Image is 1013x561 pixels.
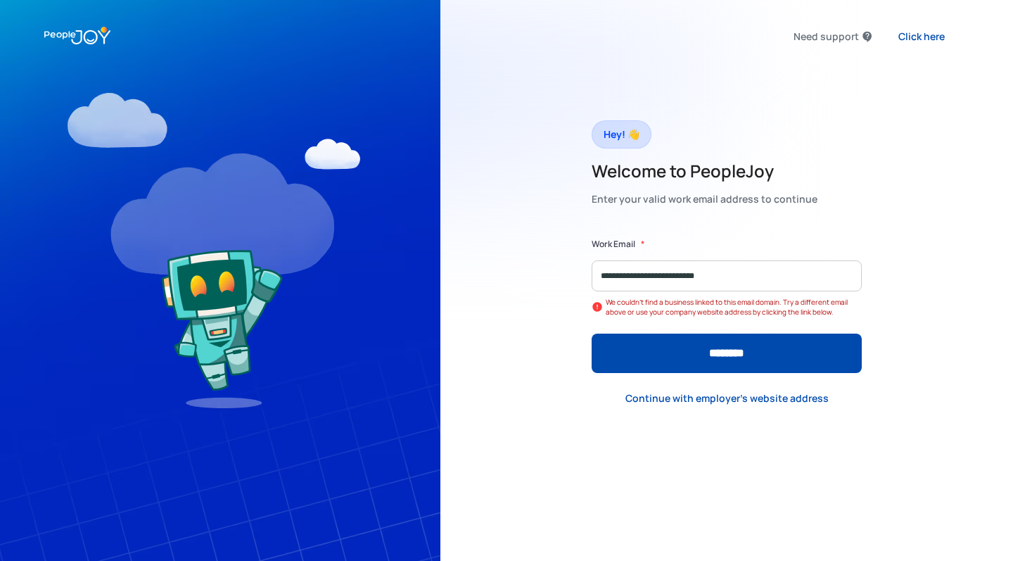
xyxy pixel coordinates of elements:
div: Click here [898,30,945,44]
div: Need support [794,27,859,46]
div: Continue with employer's website address [625,391,829,405]
label: Work Email [592,237,635,251]
a: Click here [887,23,956,51]
a: Continue with employer's website address [614,384,840,412]
form: Form [592,237,862,373]
h2: Welcome to PeopleJoy [592,160,817,182]
div: Hey! 👋 [604,125,639,144]
div: Enter your valid work email address to continue [592,189,817,209]
div: We couldn't find a business linked to this email domain. Try a different email above or use your ... [606,297,862,317]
